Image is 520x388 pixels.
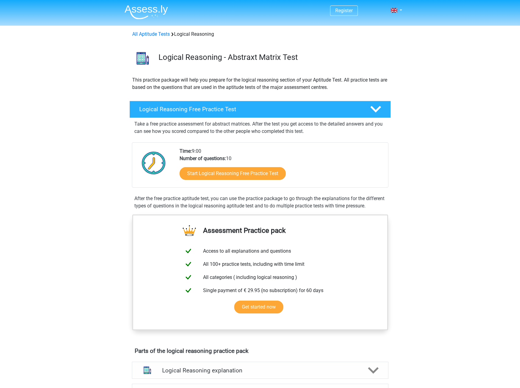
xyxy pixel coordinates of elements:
[127,101,393,118] a: Logical Reasoning Free Practice Test
[234,301,283,313] a: Get started now
[138,148,169,178] img: Clock
[139,106,360,113] h4: Logical Reasoning Free Practice Test
[180,156,226,161] b: Number of questions:
[180,148,192,154] b: Time:
[175,148,388,187] div: 9:00 10
[129,362,391,379] a: explanations Logical Reasoning explanation
[130,31,391,38] div: Logical Reasoning
[335,8,353,13] a: Register
[132,31,170,37] a: All Aptitude Tests
[140,362,155,378] img: logical reasoning explanations
[135,347,386,354] h4: Parts of the logical reasoning practice pack
[162,367,358,374] h4: Logical Reasoning explanation
[134,120,386,135] p: Take a free practice assessment for abstract matrices. After the test you get access to the detai...
[130,45,156,71] img: logical reasoning
[132,195,388,210] div: After the free practice aptitude test, you can use the practice package to go through the explana...
[180,167,286,180] a: Start Logical Reasoning Free Practice Test
[125,5,168,19] img: Assessly
[132,76,388,91] p: This practice package will help you prepare for the logical reasoning section of your Aptitude Te...
[158,53,386,62] h3: Logical Reasoning - Abstraxt Matrix Test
